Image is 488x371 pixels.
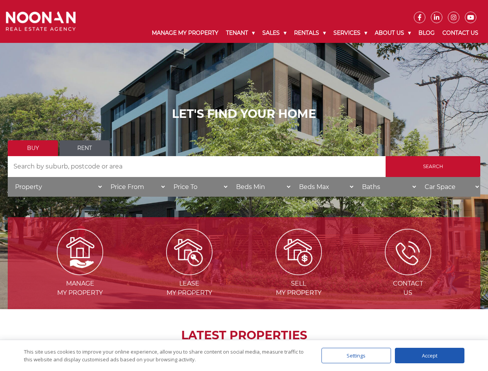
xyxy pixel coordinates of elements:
span: Contact Us [354,279,462,298]
span: Manage my Property [26,279,134,298]
img: Sell my property [275,229,322,275]
img: Lease my property [166,229,213,275]
a: Manage My Property [148,23,222,43]
a: Contact Us [439,23,482,43]
div: Accept [395,348,464,363]
a: Manage my Property Managemy Property [26,248,134,296]
a: Rentals [290,23,330,43]
input: Search by suburb, postcode or area [8,156,386,177]
a: Blog [415,23,439,43]
div: Settings [321,348,391,363]
input: Search [386,156,480,177]
a: Services [330,23,371,43]
a: Sales [258,23,290,43]
h1: LET'S FIND YOUR HOME [8,107,480,121]
span: Sell my Property [245,279,353,298]
img: Manage my Property [57,229,103,275]
a: Tenant [222,23,258,43]
div: This site uses cookies to improve your online experience, allow you to share content on social me... [24,348,306,363]
a: Lease my property Leasemy Property [136,248,243,296]
a: About Us [371,23,415,43]
h2: LATEST PROPERTIES [27,328,461,342]
a: ICONS ContactUs [354,248,462,296]
img: ICONS [385,229,431,275]
img: Noonan Real Estate Agency [6,12,76,31]
a: Buy [8,140,58,156]
span: Lease my Property [136,279,243,298]
a: Sell my property Sellmy Property [245,248,353,296]
a: Rent [60,140,110,156]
